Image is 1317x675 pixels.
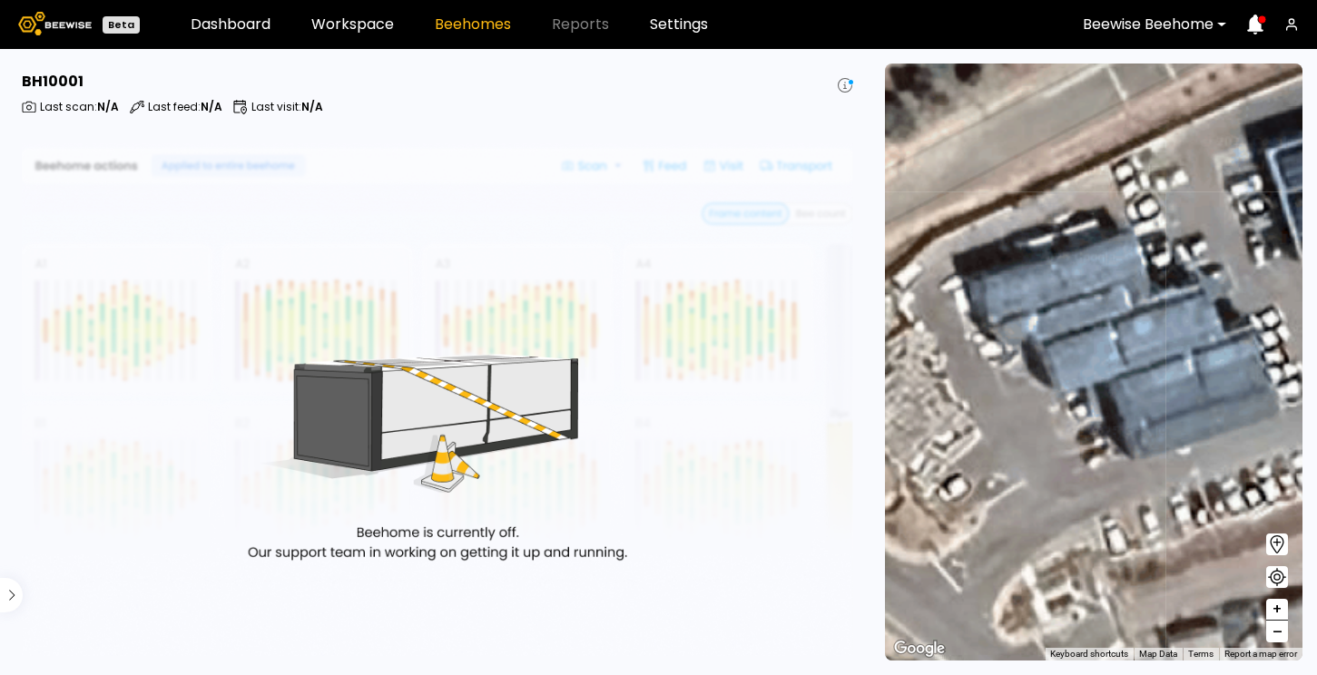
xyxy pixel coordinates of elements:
span: Reports [552,17,609,32]
img: Beewise logo [18,12,92,35]
span: – [1273,621,1283,643]
button: + [1266,599,1288,621]
div: Beta [103,16,140,34]
button: – [1266,621,1288,642]
p: Last visit : [251,102,323,112]
b: N/A [301,99,323,114]
img: Empty State [22,143,856,656]
h3: BH 10001 [22,74,84,89]
a: Report a map error [1224,649,1297,659]
button: Keyboard shortcuts [1050,648,1128,660]
a: Dashboard [191,17,270,32]
a: Beehomes [435,17,511,32]
a: Workspace [311,17,394,32]
p: Last scan : [40,102,119,112]
button: Map Data [1139,648,1177,660]
span: + [1272,598,1283,621]
a: Open this area in Google Maps (opens a new window) [889,637,949,660]
img: Google [889,637,949,660]
p: Last feed : [148,102,222,112]
a: Terms (opens in new tab) [1188,649,1214,659]
b: N/A [97,99,119,114]
a: Settings [650,17,708,32]
b: N/A [201,99,222,114]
